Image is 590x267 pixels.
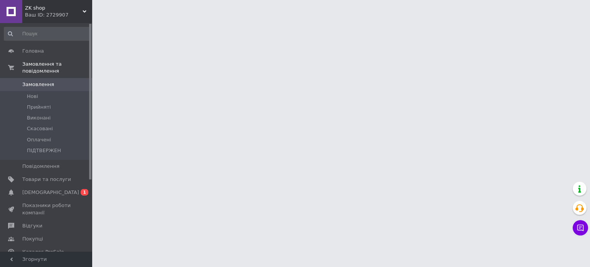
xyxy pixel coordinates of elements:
button: Чат з покупцем [573,220,588,235]
span: Товари та послуги [22,176,71,183]
span: Скасовані [27,125,53,132]
span: 1 [81,189,88,196]
span: Замовлення [22,81,54,88]
span: Повідомлення [22,163,60,170]
span: Оплачені [27,136,51,143]
span: Замовлення та повідомлення [22,61,92,75]
span: Головна [22,48,44,55]
span: Відгуки [22,222,42,229]
span: ZK shop [25,5,83,12]
span: Каталог ProSale [22,249,64,255]
span: Прийняті [27,104,51,111]
div: Ваш ID: 2729907 [25,12,92,18]
span: Виконані [27,114,51,121]
span: Покупці [22,235,43,242]
span: [DEMOGRAPHIC_DATA] [22,189,79,196]
input: Пошук [4,27,91,41]
span: Нові [27,93,38,100]
span: ПІДТВЕРЖЕН [27,147,61,154]
span: Показники роботи компанії [22,202,71,216]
